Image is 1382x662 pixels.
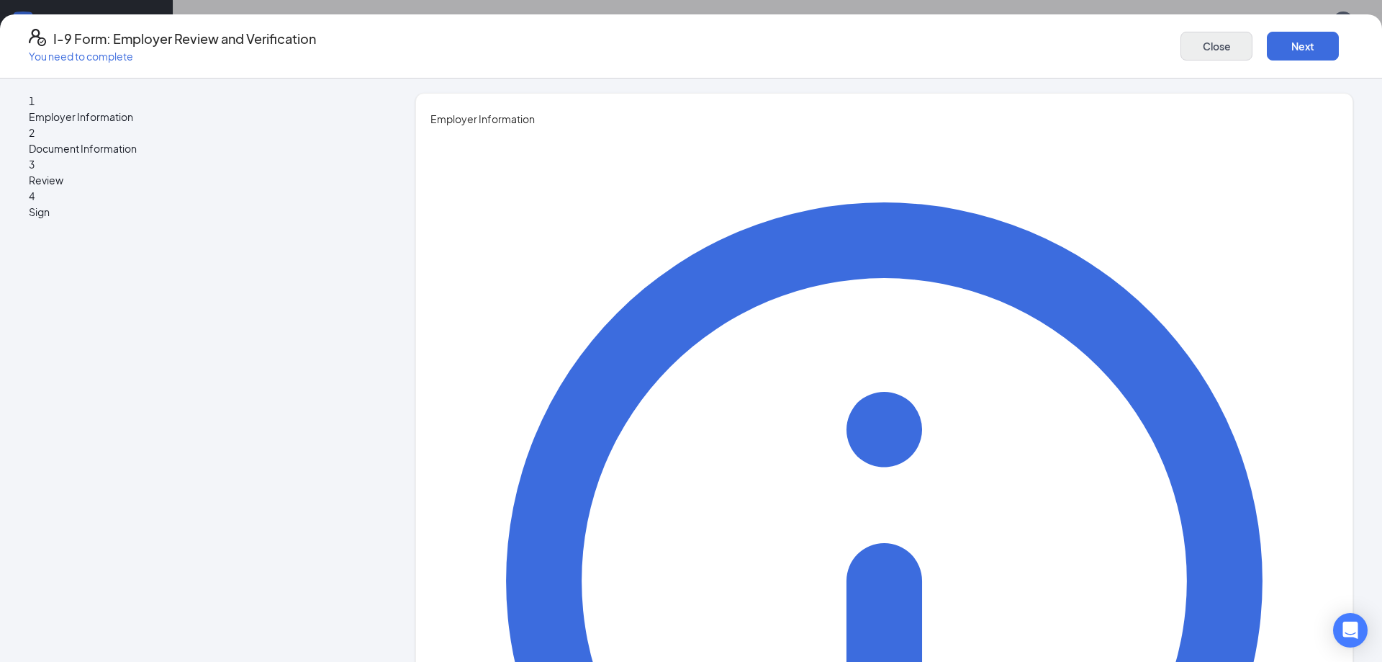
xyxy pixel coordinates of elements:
[29,126,35,139] span: 2
[29,109,360,125] span: Employer Information
[1267,32,1339,61] button: Next
[29,29,46,46] svg: FormI9EVerifyIcon
[1180,32,1252,61] button: Close
[29,204,360,220] span: Sign
[1333,613,1368,648] div: Open Intercom Messenger
[29,189,35,202] span: 4
[29,172,360,188] span: Review
[29,49,316,63] p: You need to complete
[29,140,360,156] span: Document Information
[53,29,316,49] h4: I-9 Form: Employer Review and Verification
[29,158,35,171] span: 3
[430,111,1338,127] span: Employer Information
[29,94,35,107] span: 1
